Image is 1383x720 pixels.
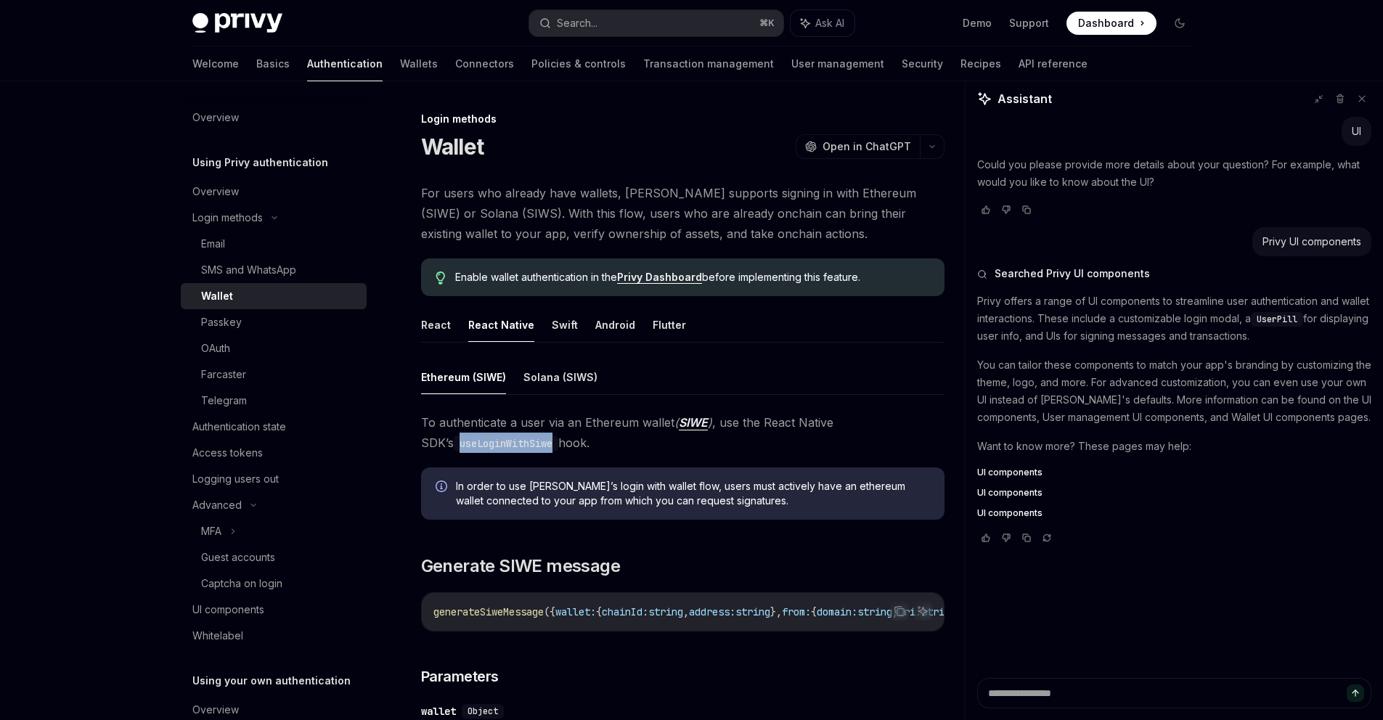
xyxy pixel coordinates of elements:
a: UI components [977,487,1371,499]
a: Wallets [400,46,438,81]
span: ({ [544,605,555,618]
div: Privy UI components [1262,234,1361,249]
svg: Info [436,480,450,495]
div: Passkey [201,314,242,331]
span: Assistant [998,90,1052,107]
div: Authentication state [192,418,286,435]
div: Login methods [192,209,263,226]
span: wallet: [555,605,596,618]
div: SMS and WhatsApp [201,261,296,279]
span: generateSiweMessage [433,605,544,618]
button: Flutter [653,308,686,342]
a: User management [791,46,884,81]
a: Overview [181,179,367,205]
span: Enable wallet authentication in the before implementing this feature. [455,270,929,285]
div: Captcha on login [201,575,282,592]
span: string [735,605,770,618]
div: Wallet [201,287,233,305]
span: UI components [977,507,1043,519]
div: Guest accounts [201,549,275,566]
span: Parameters [421,666,499,687]
span: address: [689,605,735,618]
div: UI [1352,124,1361,139]
a: Access tokens [181,440,367,466]
div: wallet [421,704,456,719]
a: Passkey [181,309,367,335]
a: Recipes [960,46,1001,81]
p: You can tailor these components to match your app's branding by customizing the theme, logo, and ... [977,356,1371,426]
button: Send message [1347,684,1364,702]
div: Overview [192,701,239,719]
span: from: [782,605,811,618]
div: Search... [557,15,597,32]
a: UI components [977,507,1371,519]
h5: Using your own authentication [192,672,351,690]
span: { [811,605,817,618]
a: OAuth [181,335,367,361]
a: Overview [181,105,367,131]
p: Privy offers a range of UI components to streamline user authentication and wallet interactions. ... [977,292,1371,345]
span: UI components [977,487,1043,499]
button: React Native [468,308,534,342]
div: Email [201,235,225,253]
div: Overview [192,109,239,126]
button: Toggle dark mode [1168,12,1191,35]
a: Farcaster [181,361,367,388]
span: Generate SIWE message [421,555,620,578]
div: MFA [201,523,221,540]
button: Searched Privy UI components [977,266,1371,281]
div: UI components [192,601,264,618]
p: Could you please provide more details about your question? For example, what would you like to kn... [977,156,1371,191]
button: Ask AI [791,10,854,36]
span: For users who already have wallets, [PERSON_NAME] supports signing in with Ethereum (SIWE) or Sol... [421,183,945,244]
a: Email [181,231,367,257]
span: Dashboard [1078,16,1134,30]
span: string [648,605,683,618]
span: chainId: [602,605,648,618]
a: Basics [256,46,290,81]
button: Search...⌘K [529,10,783,36]
a: Guest accounts [181,544,367,570]
code: useLoginWithSiwe [454,435,558,451]
a: Dashboard [1066,12,1156,35]
a: Support [1009,16,1049,30]
span: ⌘ K [759,17,775,29]
div: Advanced [192,496,242,514]
div: Farcaster [201,366,246,383]
span: string [921,605,956,618]
button: Ethereum (SIWE) [421,360,506,394]
a: UI components [977,467,1371,478]
a: Security [902,46,943,81]
span: uri: [898,605,921,618]
span: UI components [977,467,1043,478]
h1: Wallet [421,134,484,160]
button: React [421,308,451,342]
button: Open in ChatGPT [796,134,920,159]
button: Ask AI [913,602,932,621]
a: Whitelabel [181,623,367,649]
button: Copy the contents from the code block [890,602,909,621]
button: Android [595,308,635,342]
span: Searched Privy UI components [995,266,1150,281]
span: domain: [817,605,857,618]
p: Want to know more? These pages may help: [977,438,1371,455]
button: Swift [552,308,578,342]
div: Overview [192,183,239,200]
a: Authentication state [181,414,367,440]
span: UserPill [1257,314,1297,325]
span: Open in ChatGPT [823,139,911,154]
a: Connectors [455,46,514,81]
div: Logging users out [192,470,279,488]
em: ( ) [674,415,712,430]
span: , [683,605,689,618]
h5: Using Privy authentication [192,154,328,171]
a: Wallet [181,283,367,309]
div: OAuth [201,340,230,357]
a: Welcome [192,46,239,81]
a: Authentication [307,46,383,81]
a: SMS and WhatsApp [181,257,367,283]
span: { [596,605,602,618]
a: Logging users out [181,466,367,492]
div: Telegram [201,392,247,409]
a: UI components [181,597,367,623]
